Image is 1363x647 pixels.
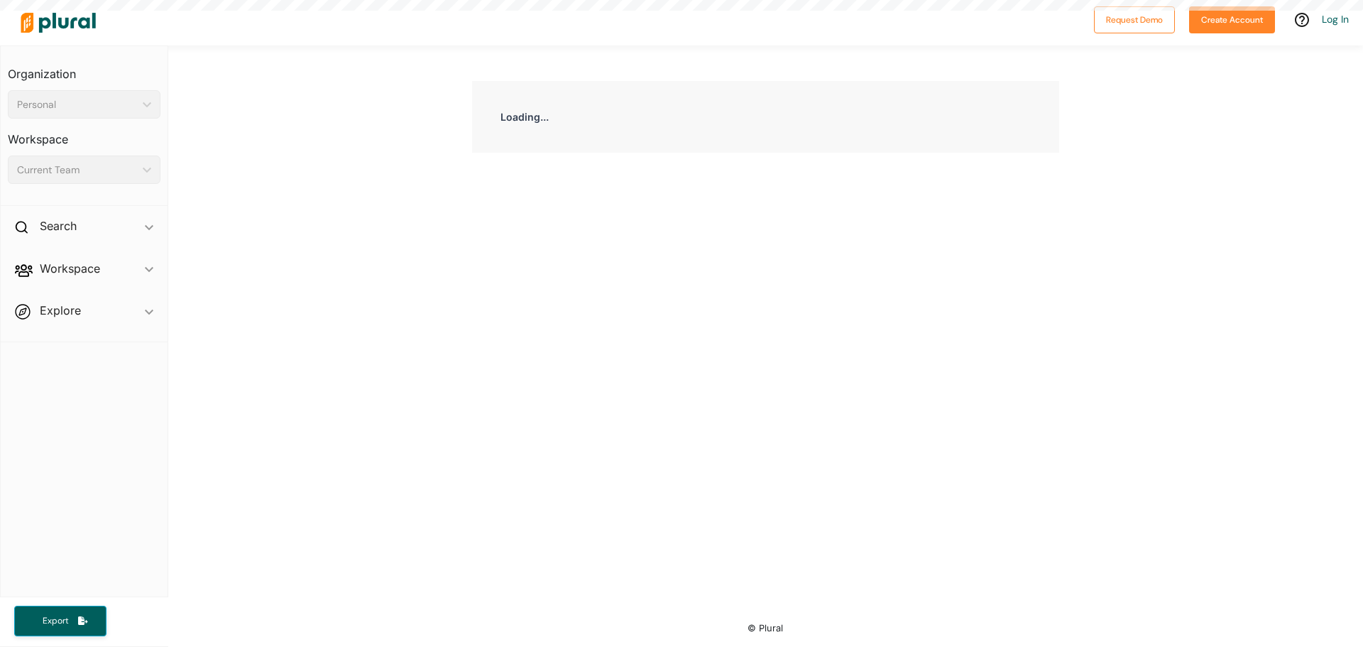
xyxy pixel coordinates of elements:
[8,119,160,150] h3: Workspace
[14,606,106,636] button: Export
[8,53,160,85] h3: Organization
[748,623,783,634] small: © Plural
[40,218,77,234] h2: Search
[1094,6,1175,33] button: Request Demo
[1322,13,1349,26] a: Log In
[472,81,1059,153] div: Loading...
[17,163,137,178] div: Current Team
[1094,11,1175,26] a: Request Demo
[1189,6,1275,33] button: Create Account
[17,97,137,112] div: Personal
[33,615,78,627] span: Export
[1189,11,1275,26] a: Create Account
